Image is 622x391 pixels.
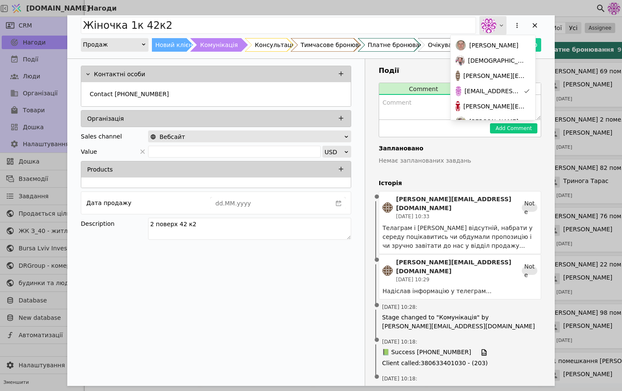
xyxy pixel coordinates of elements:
[148,218,351,240] textarea: 2 поверх 42 к2
[368,38,431,52] div: Платне бронювання
[456,40,466,50] img: РS
[300,38,374,52] div: Тимчасове бронювання
[469,117,518,126] span: [PERSON_NAME]
[81,218,148,230] div: Description
[396,213,522,220] div: [DATE] 10:33
[465,87,520,96] span: [EMAIL_ADDRESS][DOMAIN_NAME]
[379,66,541,76] h3: Події
[155,38,196,52] div: Новий клієнт
[481,18,496,33] img: de
[90,90,169,99] p: Contact [PHONE_NUMBER]
[383,287,537,296] div: Надіслав інформацію у телеграм...
[81,130,122,142] div: Sales channel
[160,131,185,143] span: Вебсайт
[382,375,417,383] span: [DATE] 10:18 :
[456,116,466,127] img: AS
[382,359,538,368] span: Client called : 380633401030 - (203)
[524,262,535,279] span: Note
[373,250,381,271] span: •
[211,197,332,209] input: dd.MM.yyyy
[87,165,113,174] p: Products
[456,71,460,81] img: an
[456,86,461,96] img: de
[87,114,124,123] p: Організація
[463,102,527,111] span: [PERSON_NAME][EMAIL_ADDRESS][DOMAIN_NAME]
[83,39,141,50] div: Продаж
[382,303,417,311] span: [DATE] 10:28 :
[383,202,393,213] img: an
[373,366,381,388] span: •
[382,348,471,357] span: 📗 Success [PHONE_NUMBER]
[428,38,463,52] div: Очікування
[382,338,417,346] span: [DATE] 10:18 :
[463,72,527,80] span: [PERSON_NAME][EMAIL_ADDRESS][DOMAIN_NAME]
[468,56,527,65] span: [DEMOGRAPHIC_DATA]
[373,330,381,351] span: •
[383,224,537,250] div: Телаграм і [PERSON_NAME] відсутній, набрати у середу поцікавитись чи обдумали пропозицію і чи зру...
[373,186,381,208] span: •
[396,258,522,276] div: [PERSON_NAME][EMAIL_ADDRESS][DOMAIN_NAME]
[67,15,555,386] div: Add Opportunity
[396,195,522,213] div: [PERSON_NAME][EMAIL_ADDRESS][DOMAIN_NAME]
[379,156,541,165] p: Немає запланованих завдань
[469,41,518,50] span: [PERSON_NAME]
[94,70,145,79] p: Контактні особи
[81,146,97,158] span: Value
[524,199,535,216] span: Note
[396,276,522,283] div: [DATE] 10:29
[379,83,468,95] button: Comment
[456,101,460,111] img: bo
[336,200,341,206] svg: calender simple
[490,123,537,133] button: Add Comment
[456,55,465,66] img: Хр
[150,134,156,140] img: online-store.svg
[379,144,541,153] h4: Заплановано
[373,295,381,316] span: •
[255,38,297,52] div: Консультація
[200,38,238,52] div: Комунікація
[382,313,538,331] span: Stage changed to "Комунікація" by [PERSON_NAME][EMAIL_ADDRESS][DOMAIN_NAME]
[383,266,393,276] img: an
[325,146,344,158] div: USD
[86,197,131,209] div: Дата продажу
[379,179,541,188] h4: Історія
